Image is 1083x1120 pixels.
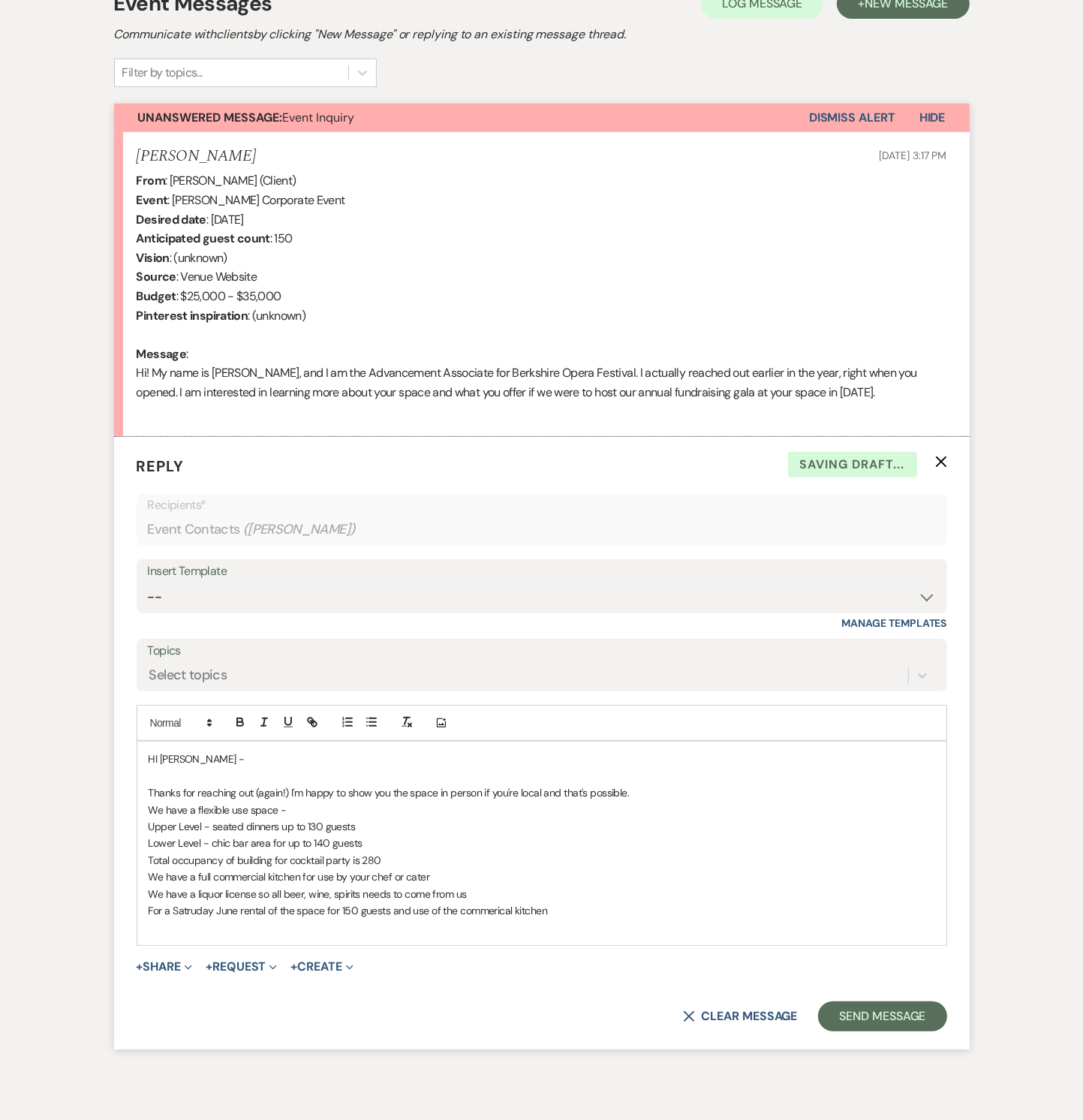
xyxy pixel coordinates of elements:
span: + [137,961,143,973]
span: ( [PERSON_NAME] ) [243,519,356,540]
div: : [PERSON_NAME] (Client) : [PERSON_NAME] Corporate Event : [DATE] : 150 : (unknown) : Venue Websi... [137,171,947,421]
p: Lower Level - chic bar area for up to 140 guests [149,835,935,851]
button: Share [137,961,193,973]
b: From [137,173,165,188]
p: Total occupancy of building for cocktail party is 280 [149,852,935,869]
b: Vision [137,250,170,266]
button: Dismiss Alert [809,104,895,132]
button: Request [206,961,277,973]
b: Event [137,192,168,208]
b: Pinterest inspiration [137,308,248,324]
span: Saving draft... [788,452,917,477]
button: Clear message [683,1010,797,1022]
b: Desired date [137,212,206,227]
label: Topics [148,640,936,662]
p: We have a flexible use space - [149,802,935,818]
span: Event Inquiry [138,110,355,125]
h2: Communicate with clients by clicking "New Message" or replying to an existing message thread. [114,26,970,44]
p: Upper Level - seated dinners up to 130 guests [149,818,935,835]
span: Reply [137,456,185,476]
button: Hide [895,104,970,132]
b: Message [137,346,187,362]
h5: [PERSON_NAME] [137,147,256,166]
b: Source [137,269,176,285]
strong: Unanswered Message: [138,110,283,125]
p: For a Satruday June rental of the space for 150 guests and use of the commerical kitchen [149,902,935,919]
div: Select topics [149,666,227,686]
p: HI [PERSON_NAME] - [149,751,935,767]
p: We have a liquor license so all beer, wine, spirits needs to come from us [149,886,935,902]
span: Hide [919,110,946,125]
button: Unanswered Message:Event Inquiry [114,104,809,132]
button: Create [290,961,353,973]
a: Manage Templates [842,616,947,630]
span: [DATE] 3:17 PM [879,149,946,162]
span: + [206,961,212,973]
p: Thanks for reaching out (again!) I'm happy to show you the space in person if you're local and th... [149,784,935,801]
span: + [290,961,297,973]
div: Event Contacts [148,515,936,544]
button: Send Message [818,1001,946,1031]
b: Anticipated guest count [137,230,270,246]
b: Budget [137,288,176,304]
p: We have a full commercial kitchen for use by your chef or cater [149,869,935,885]
p: Recipients* [148,495,936,515]
div: Filter by topics... [122,64,203,82]
div: Insert Template [148,561,936,583]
